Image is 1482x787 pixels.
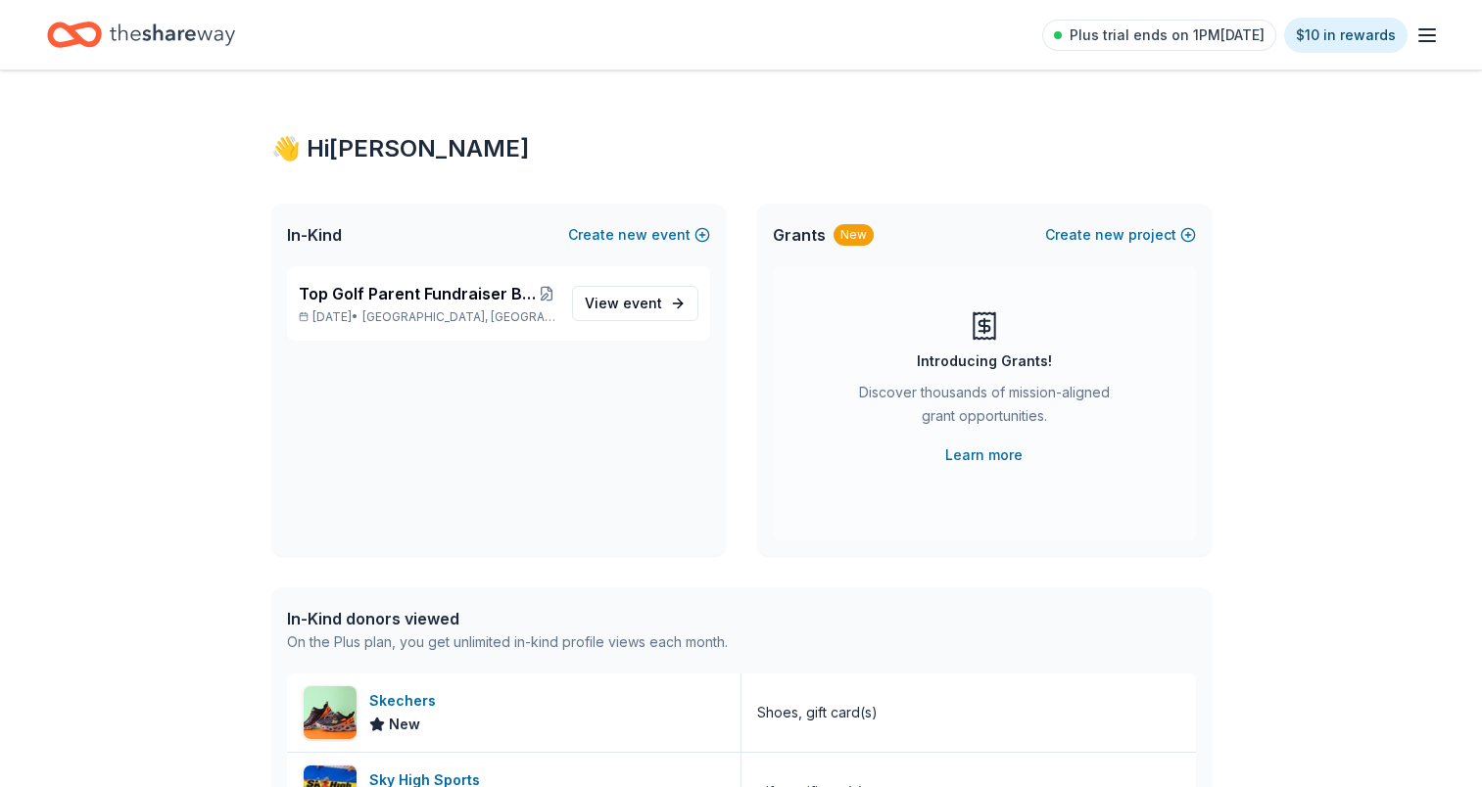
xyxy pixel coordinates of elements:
span: New [389,713,420,736]
a: $10 in rewards [1284,18,1408,53]
a: Learn more [945,443,1023,467]
span: new [618,223,647,247]
div: Discover thousands of mission-aligned grant opportunities. [851,381,1118,436]
div: Shoes, gift card(s) [757,701,878,724]
span: In-Kind [287,223,342,247]
span: [GEOGRAPHIC_DATA], [GEOGRAPHIC_DATA] [362,309,555,325]
span: Top Golf Parent Fundraiser Benefiting Indian Trail Elementary's PTA [299,282,539,305]
div: Introducing Grants! [917,349,1052,373]
span: new [1095,223,1124,247]
p: [DATE] • [299,309,556,325]
div: On the Plus plan, you get unlimited in-kind profile views each month. [287,630,728,654]
div: 👋 Hi [PERSON_NAME] [271,133,1212,164]
a: Plus trial ends on 1PM[DATE] [1042,20,1276,51]
span: event [623,295,662,311]
span: Grants [773,223,826,247]
a: Home [47,12,235,58]
div: In-Kind donors viewed [287,607,728,630]
img: Image for Skechers [304,686,357,739]
button: Createnewproject [1045,223,1196,247]
span: Plus trial ends on 1PM[DATE] [1070,23,1265,47]
a: View event [572,286,698,321]
div: New [834,224,874,246]
div: Skechers [369,689,444,713]
span: View [585,292,662,315]
button: Createnewevent [568,223,710,247]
